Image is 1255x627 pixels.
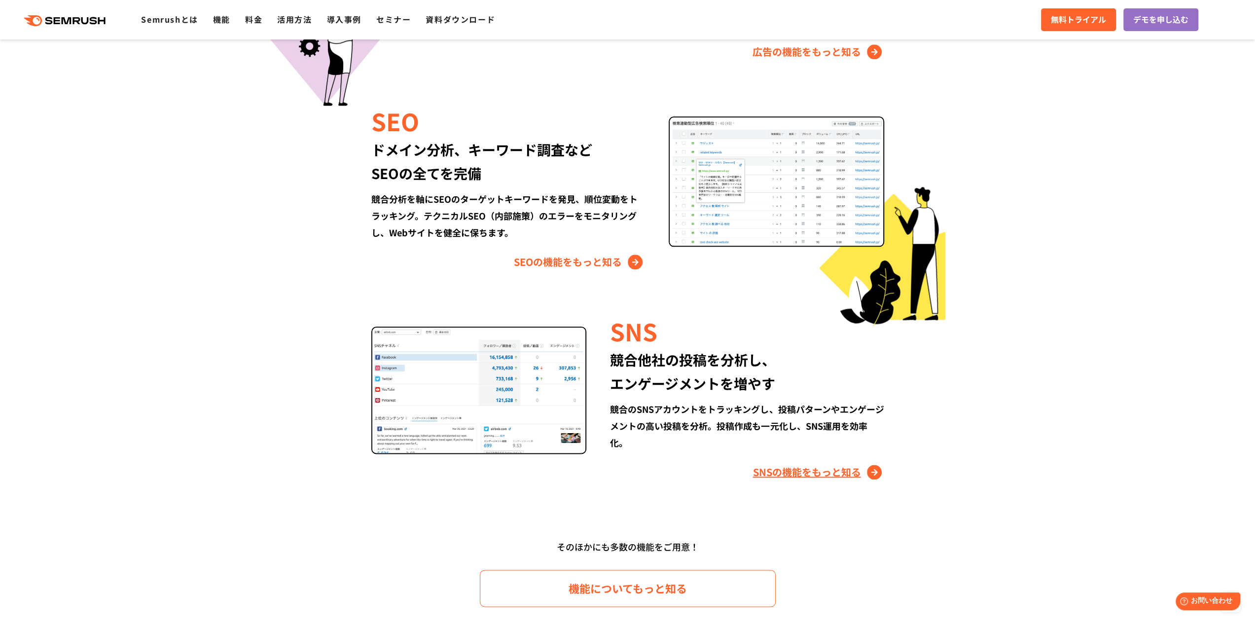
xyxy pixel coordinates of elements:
[753,44,884,60] a: 広告の機能をもっと知る
[371,190,645,241] div: 競合分析を軸にSEOのターゲットキーワードを発見、順位変動をトラッキング。テクニカルSEO（内部施策）のエラーをモニタリングし、Webサイトを健全に保ちます。
[480,570,776,607] a: 機能についてもっと知る
[1133,13,1188,26] span: デモを申し込む
[1167,589,1244,616] iframe: Help widget launcher
[376,13,411,25] a: セミナー
[1123,8,1198,31] a: デモを申し込む
[245,13,262,25] a: 料金
[569,580,687,597] span: 機能についてもっと知る
[1051,13,1106,26] span: 無料トライアル
[514,254,645,270] a: SEOの機能をもっと知る
[1041,8,1116,31] a: 無料トライアル
[610,401,884,451] div: 競合のSNSアカウントをトラッキングし、投稿パターンやエンゲージメントの高い投稿を分析。投稿作成も一元化し、SNS運用を効率化。
[344,538,911,556] div: そのほかにも多数の機能をご用意！
[426,13,495,25] a: 資料ダウンロード
[610,314,884,348] div: SNS
[371,138,645,185] div: ドメイン分析、キーワード調査など SEOの全てを完備
[277,13,312,25] a: 活用方法
[610,348,884,395] div: 競合他社の投稿を分析し、 エンゲージメントを増やす
[753,464,884,480] a: SNSの機能をもっと知る
[141,13,198,25] a: Semrushとは
[371,104,645,138] div: SEO
[213,13,230,25] a: 機能
[327,13,361,25] a: 導入事例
